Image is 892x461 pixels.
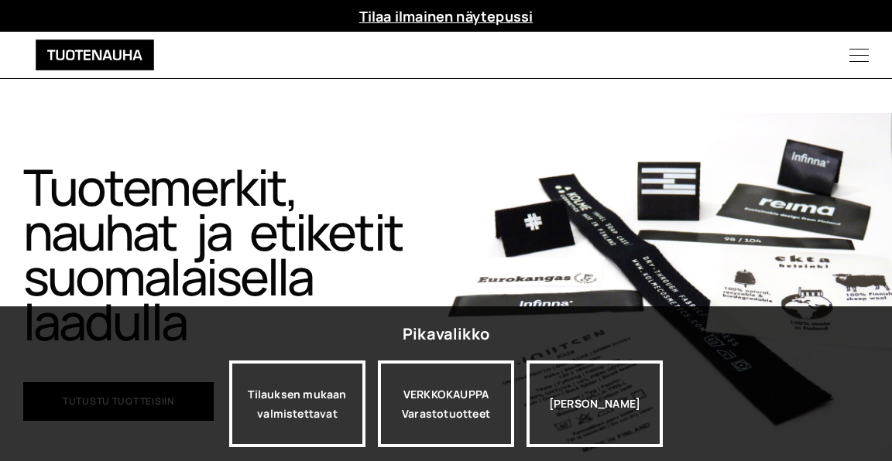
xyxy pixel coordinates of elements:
[378,360,514,447] a: VERKKOKAUPPAVarastotuotteet
[403,320,489,348] div: Pikavalikko
[15,39,174,70] img: Tuotenauha Oy
[826,32,892,78] button: Menu
[359,7,533,26] a: Tilaa ilmainen näytepussi
[378,360,514,447] div: VERKKOKAUPPA Varastotuotteet
[527,360,663,447] div: [PERSON_NAME]
[229,360,365,447] a: Tilauksen mukaan valmistettavat
[23,164,423,343] h1: Tuotemerkit, nauhat ja etiketit suomalaisella laadulla​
